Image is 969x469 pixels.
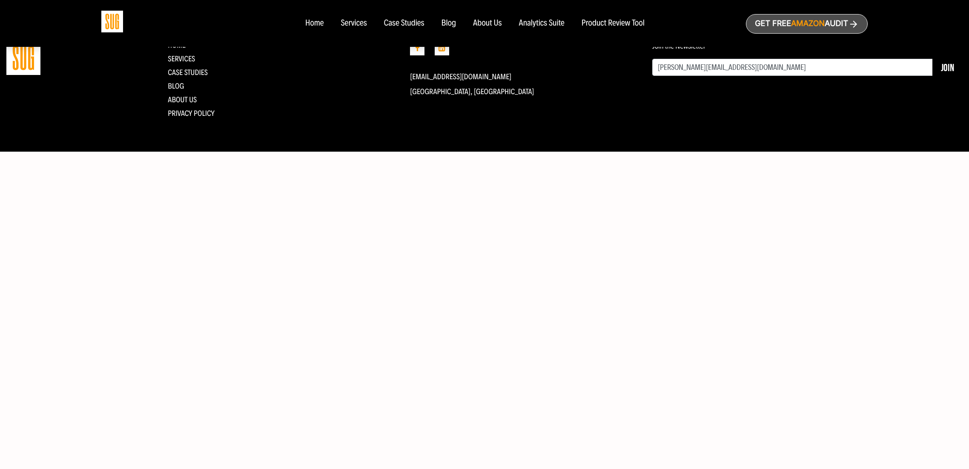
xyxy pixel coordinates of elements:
input: Email [652,59,933,76]
a: [EMAIL_ADDRESS][DOMAIN_NAME] [410,72,511,81]
a: Services [168,54,195,63]
a: Blog [168,81,184,91]
a: Case Studies [384,19,424,28]
button: Join [932,59,963,76]
a: Privacy Policy [168,109,215,118]
a: Services [341,19,367,28]
p: [GEOGRAPHIC_DATA], [GEOGRAPHIC_DATA] [410,87,639,96]
span: Amazon [791,19,825,28]
a: CASE STUDIES [168,68,208,77]
a: About Us [168,95,197,104]
img: Straight Up Growth [6,41,40,75]
a: Analytics Suite [519,19,565,28]
a: About Us [473,19,502,28]
a: Product Review Tool [582,19,645,28]
img: Sug [101,11,123,32]
label: Join the Newsletter [652,42,705,50]
a: Home [305,19,324,28]
a: Blog [441,19,456,28]
a: Get freeAmazonAudit [746,14,868,34]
